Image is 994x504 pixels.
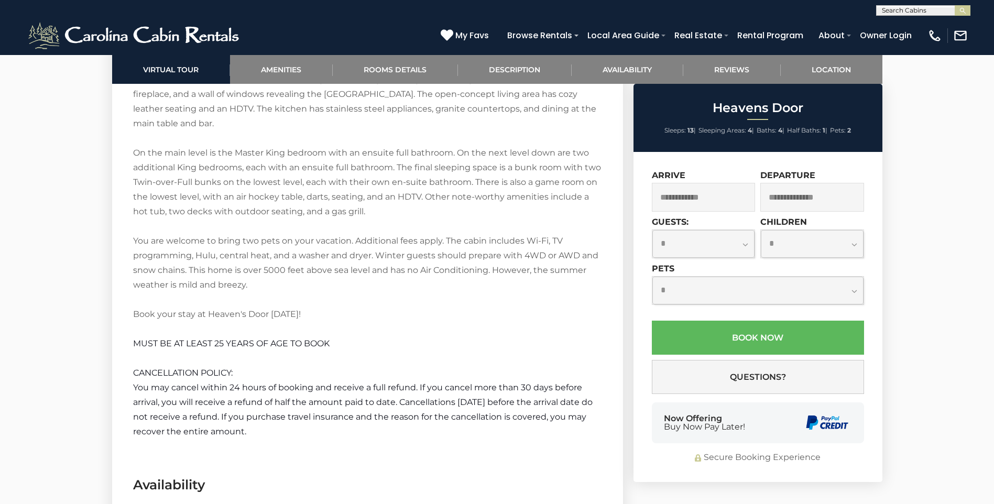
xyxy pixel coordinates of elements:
strong: 1 [823,126,825,134]
span: Pets: [830,126,846,134]
span: Sleeps: [664,126,686,134]
h2: Heavens Door [636,101,880,115]
span: You may cancel within 24 hours of booking and receive a full refund. If you cancel more than 30 d... [133,382,593,436]
a: My Favs [441,29,491,42]
label: Arrive [652,170,685,180]
span: Half Baths: [787,126,821,134]
label: Guests: [652,217,689,227]
a: Virtual Tour [112,55,230,84]
li: | [757,124,784,137]
label: Pets [652,264,674,273]
div: Now Offering [664,414,745,431]
li: | [787,124,827,137]
a: Rooms Details [333,55,458,84]
span: My Favs [455,29,489,42]
label: Children [760,217,807,227]
strong: 2 [847,126,851,134]
button: Questions? [652,360,864,394]
button: Book Now [652,321,864,355]
a: Description [458,55,572,84]
a: Owner Login [855,26,917,45]
span: Baths: [757,126,777,134]
a: Real Estate [669,26,727,45]
a: Availability [572,55,683,84]
a: About [813,26,850,45]
a: Location [781,55,882,84]
li: | [664,124,696,137]
strong: 4 [748,126,752,134]
h3: Availability [133,476,602,494]
a: Amenities [230,55,333,84]
strong: 13 [687,126,694,134]
strong: 4 [778,126,782,134]
a: Local Area Guide [582,26,664,45]
img: White-1-2.png [26,20,244,51]
li: | [698,124,754,137]
span: MUST BE AT LEAST 25 YEARS OF AGE TO BOOK [133,338,330,348]
a: Rental Program [732,26,809,45]
img: phone-regular-white.png [927,28,942,43]
div: Secure Booking Experience [652,452,864,464]
span: Sleeping Areas: [698,126,746,134]
a: Browse Rentals [502,26,577,45]
a: Reviews [683,55,781,84]
span: Buy Now Pay Later! [664,423,745,431]
img: mail-regular-white.png [953,28,968,43]
span: CANCELLATION POLICY: [133,368,233,378]
label: Departure [760,170,815,180]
